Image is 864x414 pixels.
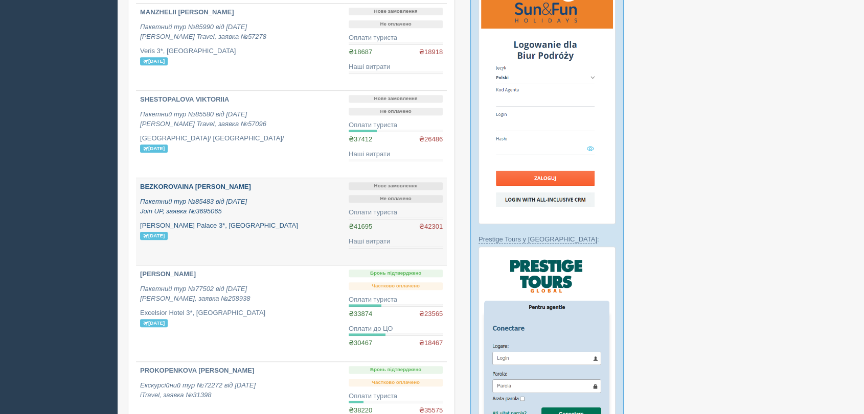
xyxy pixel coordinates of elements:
div: Оплати туриста [349,295,443,305]
p: Не оплачено [349,108,443,115]
i: Пакетний тур №85483 від [DATE] Join UP, заявка №3695065 [140,198,247,215]
i: Екскурсійний тур №72272 від [DATE] iTravel, заявка №31398 [140,381,256,399]
span: ₴18467 [419,338,443,348]
b: [PERSON_NAME] [140,270,196,278]
p: Частково оплачено [349,282,443,290]
a: BEZKOROVAINA [PERSON_NAME] Пакетний тур №85483 від [DATE]Join UP, заявка №3695065 [PERSON_NAME] P... [136,178,345,265]
b: BEZKOROVAINA [PERSON_NAME] [140,183,251,190]
p: [PERSON_NAME] Palace 3*, [GEOGRAPHIC_DATA] [140,221,340,240]
a: MANZHELII [PERSON_NAME] Пакетний тур №85990 від [DATE][PERSON_NAME] Travel, заявка №57278 Veris 3... [136,4,345,90]
span: ₴42301 [419,222,443,232]
i: Пакетний тур №77502 від [DATE] [PERSON_NAME], заявка №258938 [140,285,250,302]
p: Нове замовлення [349,8,443,15]
p: Нове замовлення [349,182,443,190]
div: Наші витрати [349,62,443,72]
div: Оплати туриста [349,33,443,43]
span: ₴18687 [349,48,372,56]
span: [DATE] [140,319,168,327]
span: [DATE] [140,144,168,153]
p: : [479,234,616,244]
b: PROKOPENKOVA [PERSON_NAME] [140,367,254,374]
div: Оплати до ЦО [349,324,443,334]
span: ₴23565 [419,309,443,319]
span: ₴41695 [349,223,372,230]
p: Excelsior Hotel 3*, [GEOGRAPHIC_DATA] [140,308,340,327]
p: Не оплачено [349,20,443,28]
span: [DATE] [140,57,168,65]
span: ₴26486 [419,135,443,144]
p: Бронь підтверджено [349,366,443,374]
p: Veris 3*, [GEOGRAPHIC_DATA] [140,46,340,65]
span: ₴30467 [349,339,372,347]
span: ₴38220 [349,406,372,414]
span: ₴33874 [349,310,372,318]
div: Оплати туриста [349,392,443,401]
p: Бронь підтверджено [349,270,443,277]
p: Нове замовлення [349,95,443,103]
p: Не оплачено [349,195,443,203]
b: SHESTOPALOVA VIKTORIIA [140,95,229,103]
b: MANZHELII [PERSON_NAME] [140,8,234,16]
a: Prestige Tours у [GEOGRAPHIC_DATA] [479,235,597,243]
i: Пакетний тур №85990 від [DATE] [PERSON_NAME] Travel, заявка №57278 [140,23,266,40]
span: [DATE] [140,232,168,240]
i: Пакетний тур №85580 від [DATE] [PERSON_NAME] Travel, заявка №57096 [140,110,266,128]
div: Оплати туриста [349,208,443,217]
p: [GEOGRAPHIC_DATA]/ [GEOGRAPHIC_DATA]/ [140,134,340,153]
div: Наші витрати [349,150,443,159]
div: Оплати туриста [349,120,443,130]
span: ₴37412 [349,135,372,143]
p: Частково оплачено [349,379,443,386]
a: SHESTOPALOVA VIKTORIIA Пакетний тур №85580 від [DATE][PERSON_NAME] Travel, заявка №57096 [GEOGRAP... [136,91,345,178]
span: ₴18918 [419,47,443,57]
a: [PERSON_NAME] Пакетний тур №77502 від [DATE][PERSON_NAME], заявка №258938 Excelsior Hotel 3*, [GE... [136,265,345,361]
div: Наші витрати [349,237,443,247]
